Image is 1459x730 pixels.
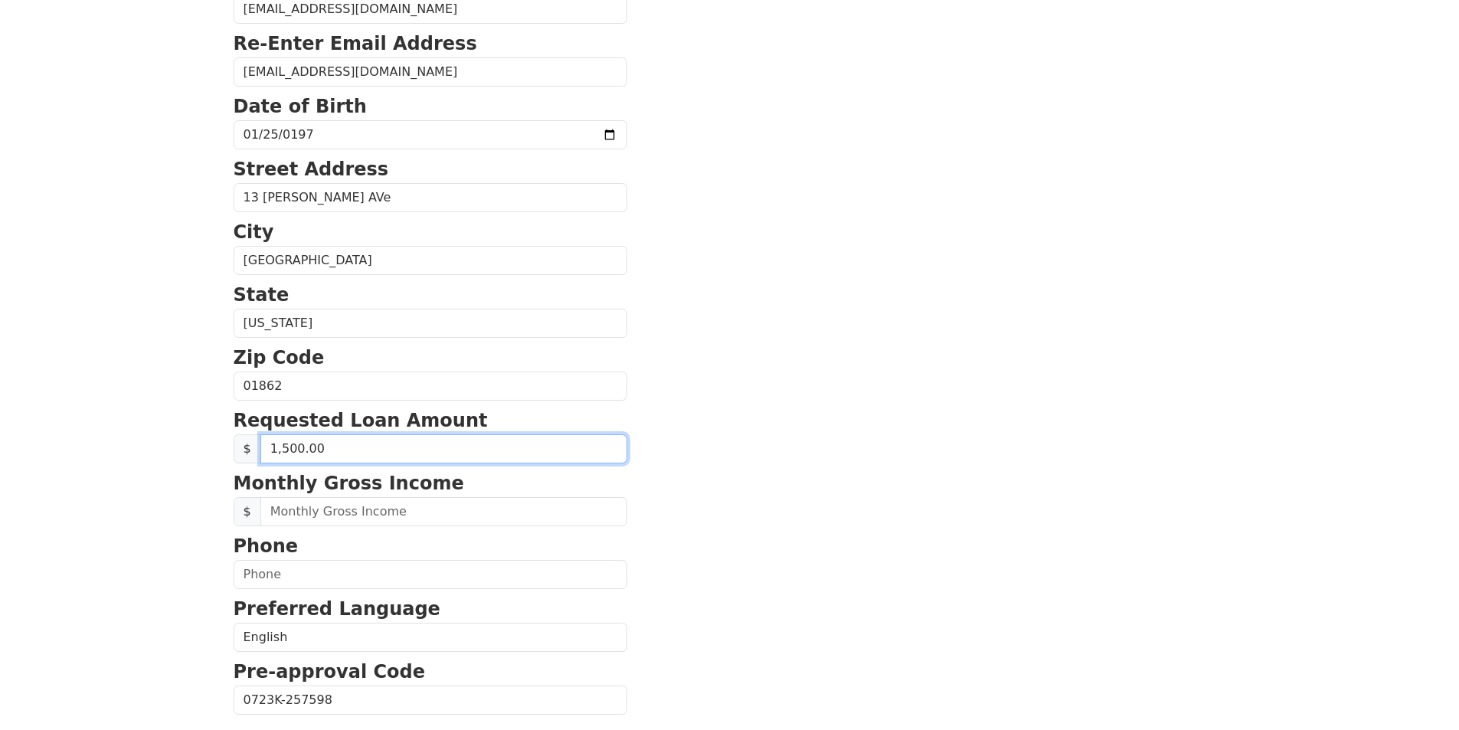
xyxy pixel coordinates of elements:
strong: Pre-approval Code [234,661,426,683]
input: Re-Enter Email Address [234,57,627,87]
strong: Date of Birth [234,96,367,117]
span: $ [234,434,261,463]
input: Monthly Gross Income [260,497,627,526]
strong: Requested Loan Amount [234,410,488,431]
input: City [234,246,627,275]
input: Street Address [234,183,627,212]
input: Phone [234,560,627,589]
strong: Zip Code [234,347,325,368]
input: Pre-approval Code [234,686,627,715]
span: $ [234,497,261,526]
strong: Re-Enter Email Address [234,33,477,54]
strong: Preferred Language [234,598,440,620]
input: 0.00 [260,434,627,463]
strong: City [234,221,274,243]
p: Monthly Gross Income [234,470,627,497]
strong: Phone [234,535,299,557]
input: Zip Code [234,372,627,401]
strong: Street Address [234,159,389,180]
strong: State [234,284,290,306]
